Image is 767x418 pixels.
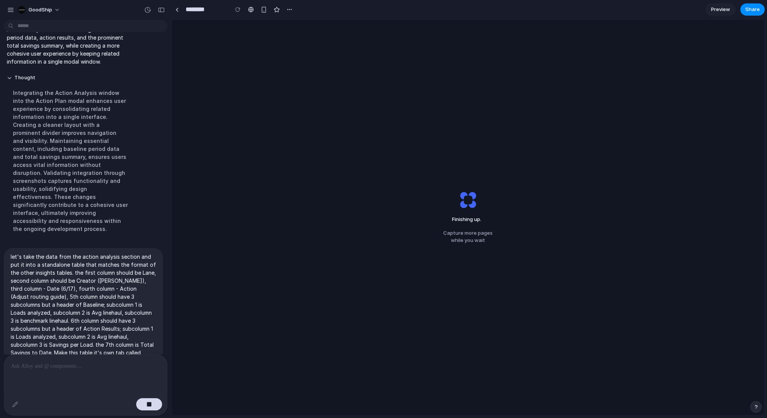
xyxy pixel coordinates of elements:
[740,3,765,16] button: Share
[11,253,156,365] p: let's take the data from the action analysis section and put it into a standalone table that matc...
[745,6,760,13] span: Share
[446,216,490,223] span: Finishing up .
[15,4,64,16] button: GoodShip
[705,3,736,16] a: Preview
[29,6,52,14] span: GoodShip
[7,84,134,237] div: Integrating the Action Analysis window into the Action Plan modal enhances user experience by con...
[7,18,134,66] p: The integrated design maintains all the original Action Analysis content including the baseline p...
[443,229,493,244] span: Capture more pages while you wait
[711,6,730,13] span: Preview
